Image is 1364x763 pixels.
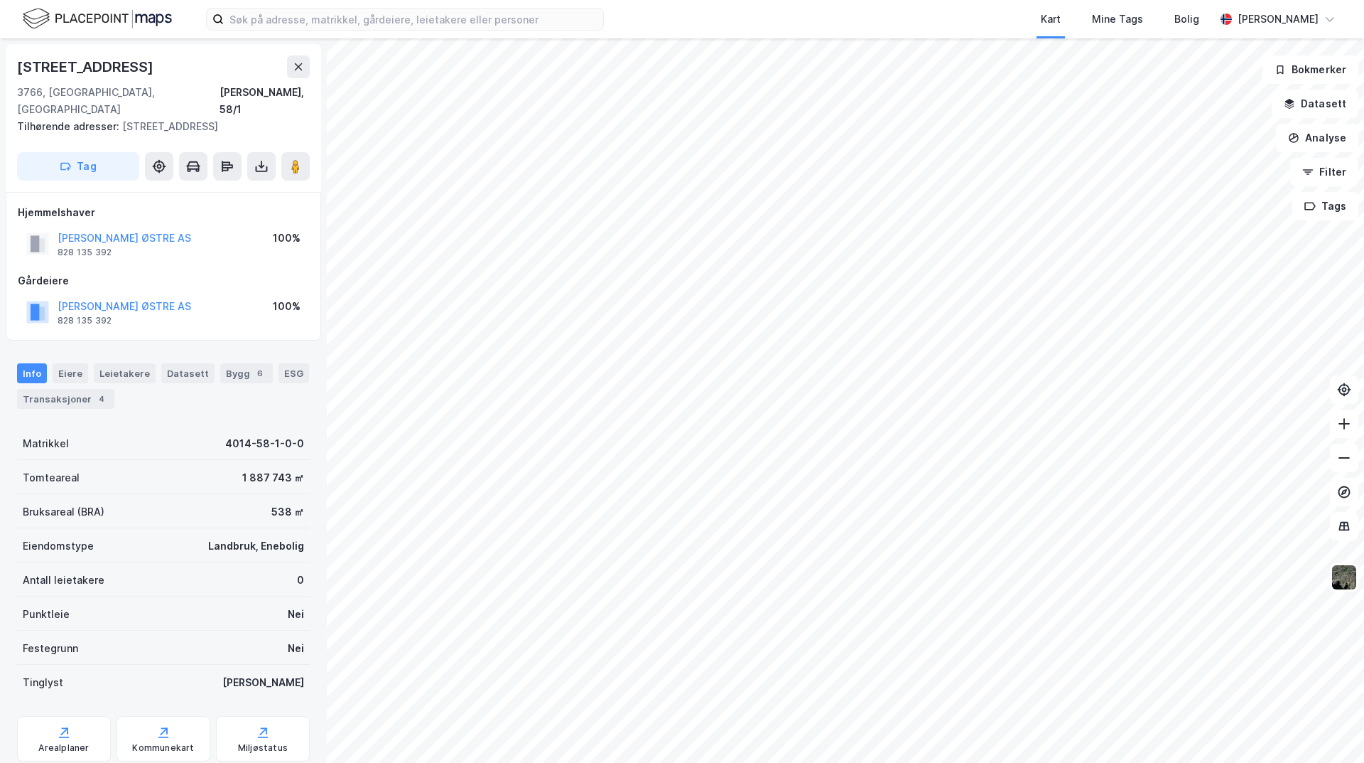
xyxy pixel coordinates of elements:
div: Bolig [1174,11,1199,28]
div: Tinglyst [23,674,63,691]
div: Kontrollprogram for chat [1293,695,1364,763]
div: [PERSON_NAME] [222,674,304,691]
div: 6 [253,366,267,380]
img: 9k= [1331,564,1358,591]
div: Transaksjoner [17,389,114,409]
button: Tags [1292,192,1358,220]
div: 828 135 392 [58,247,112,258]
div: [STREET_ADDRESS] [17,55,156,78]
div: Datasett [161,363,215,383]
img: logo.f888ab2527a4732fd821a326f86c7f29.svg [23,6,172,31]
div: 538 ㎡ [271,503,304,521]
div: 100% [273,298,301,315]
div: 4 [94,392,109,406]
span: Tilhørende adresser: [17,120,122,132]
button: Analyse [1276,124,1358,152]
div: Punktleie [23,606,70,623]
div: Eiendomstype [23,538,94,555]
button: Bokmerker [1262,55,1358,84]
div: Nei [288,640,304,657]
div: ESG [278,363,309,383]
div: Leietakere [94,363,156,383]
div: Tomteareal [23,469,80,486]
div: Matrikkel [23,435,69,452]
div: Gårdeiere [18,272,309,289]
div: 100% [273,230,301,247]
div: 4014-58-1-0-0 [225,435,304,452]
input: Søk på adresse, matrikkel, gårdeiere, leietakere eller personer [224,9,603,30]
div: 0 [297,572,304,589]
iframe: Chat Widget [1293,695,1364,763]
div: Landbruk, Enebolig [208,538,304,555]
div: Bruksareal (BRA) [23,503,104,521]
div: Arealplaner [38,742,89,754]
div: [PERSON_NAME] [1238,11,1319,28]
div: 1 887 743 ㎡ [242,469,304,486]
div: Mine Tags [1092,11,1143,28]
button: Tag [17,152,139,181]
div: Hjemmelshaver [18,204,309,221]
div: Antall leietakere [23,572,104,589]
button: Datasett [1272,90,1358,118]
div: Miljøstatus [238,742,288,754]
div: Nei [288,606,304,623]
div: Kart [1041,11,1061,28]
div: Eiere [53,363,88,383]
div: Festegrunn [23,640,78,657]
div: Bygg [220,363,273,383]
div: Kommunekart [132,742,194,754]
div: [STREET_ADDRESS] [17,118,298,135]
button: Filter [1290,158,1358,186]
div: Info [17,363,47,383]
div: 3766, [GEOGRAPHIC_DATA], [GEOGRAPHIC_DATA] [17,84,220,118]
div: [PERSON_NAME], 58/1 [220,84,310,118]
div: 828 135 392 [58,315,112,326]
